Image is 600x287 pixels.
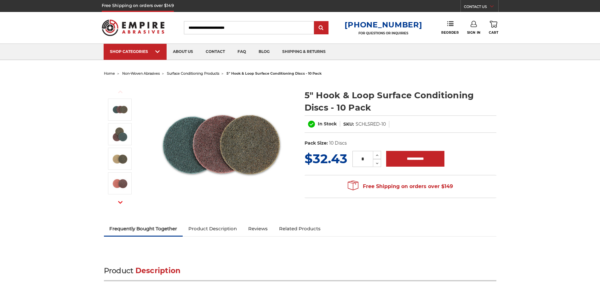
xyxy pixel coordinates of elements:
[305,89,496,114] h1: 5" Hook & Loop Surface Conditioning Discs - 10 Pack
[464,3,498,12] a: CONTACT US
[104,222,183,236] a: Frequently Bought Together
[467,31,481,35] span: Sign In
[231,44,252,60] a: faq
[345,31,422,35] p: FOR QUESTIONS OR INQUIRIES
[167,71,219,76] a: surface conditioning products
[273,222,326,236] a: Related Products
[441,31,459,35] span: Reorder
[305,151,347,166] span: $32.43
[135,266,181,275] span: Description
[329,140,347,146] dd: 10 Discs
[252,44,276,60] a: blog
[243,222,273,236] a: Reviews
[315,22,328,34] input: Submit
[158,83,284,209] img: 5 inch surface conditioning discs
[441,21,459,34] a: Reorder
[348,180,453,193] span: Free Shipping on orders over $149
[112,126,128,142] img: 5 inch non woven scotchbrite discs
[318,121,337,127] span: In Stock
[110,49,160,54] div: SHOP CATEGORIES
[489,21,498,35] a: Cart
[113,85,128,99] button: Previous
[276,44,332,60] a: shipping & returns
[305,140,328,146] dt: Pack Size:
[112,102,128,118] img: 5 inch surface conditioning discs
[356,121,386,128] dd: SCHL5RED-10
[226,71,322,76] span: 5" hook & loop surface conditioning discs - 10 pack
[489,31,498,35] span: Cart
[112,151,128,167] img: coarse tan 5 inch hook and loop surface conditioning disc
[122,71,160,76] a: non-woven abrasives
[199,44,231,60] a: contact
[343,121,354,128] dt: SKU:
[113,196,128,209] button: Next
[104,71,115,76] a: home
[112,175,128,191] img: medium red 5 inch hook and loop surface conditioning disc
[183,222,243,236] a: Product Description
[345,20,422,29] a: [PHONE_NUMBER]
[102,15,165,40] img: Empire Abrasives
[167,44,199,60] a: about us
[104,266,134,275] span: Product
